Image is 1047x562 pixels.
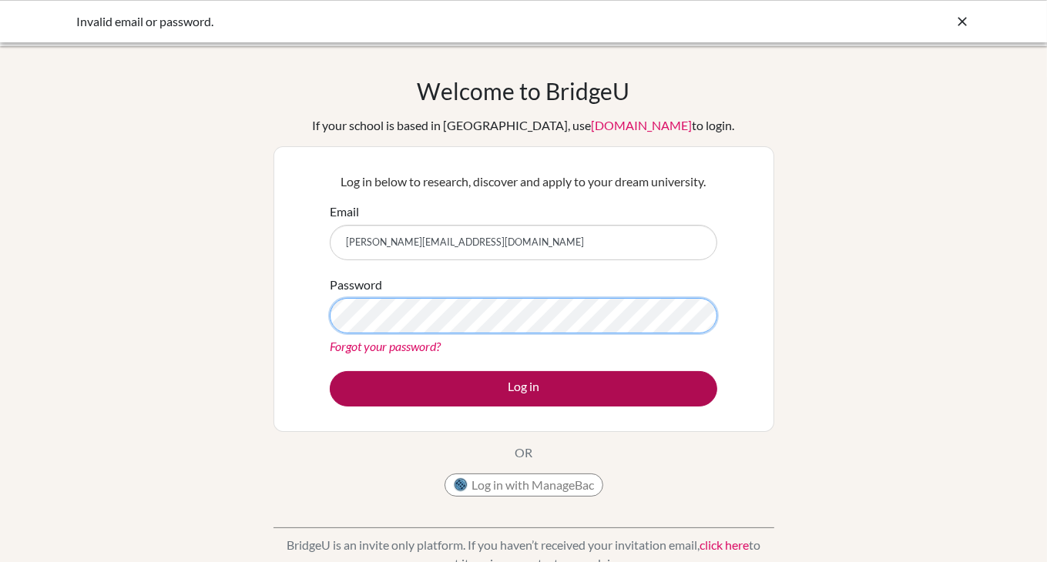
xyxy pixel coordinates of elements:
[330,339,441,353] a: Forgot your password?
[330,172,717,191] p: Log in below to research, discover and apply to your dream university.
[700,537,749,552] a: click here
[418,77,630,105] h1: Welcome to BridgeU
[330,202,359,221] label: Email
[313,116,735,135] div: If your school is based in [GEOGRAPHIC_DATA], use to login.
[330,276,382,294] label: Password
[592,118,693,132] a: [DOMAIN_NAME]
[77,12,740,31] div: Invalid email or password.
[515,443,532,462] p: OR
[330,371,717,406] button: Log in
[445,473,603,497] button: Log in with ManageBac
